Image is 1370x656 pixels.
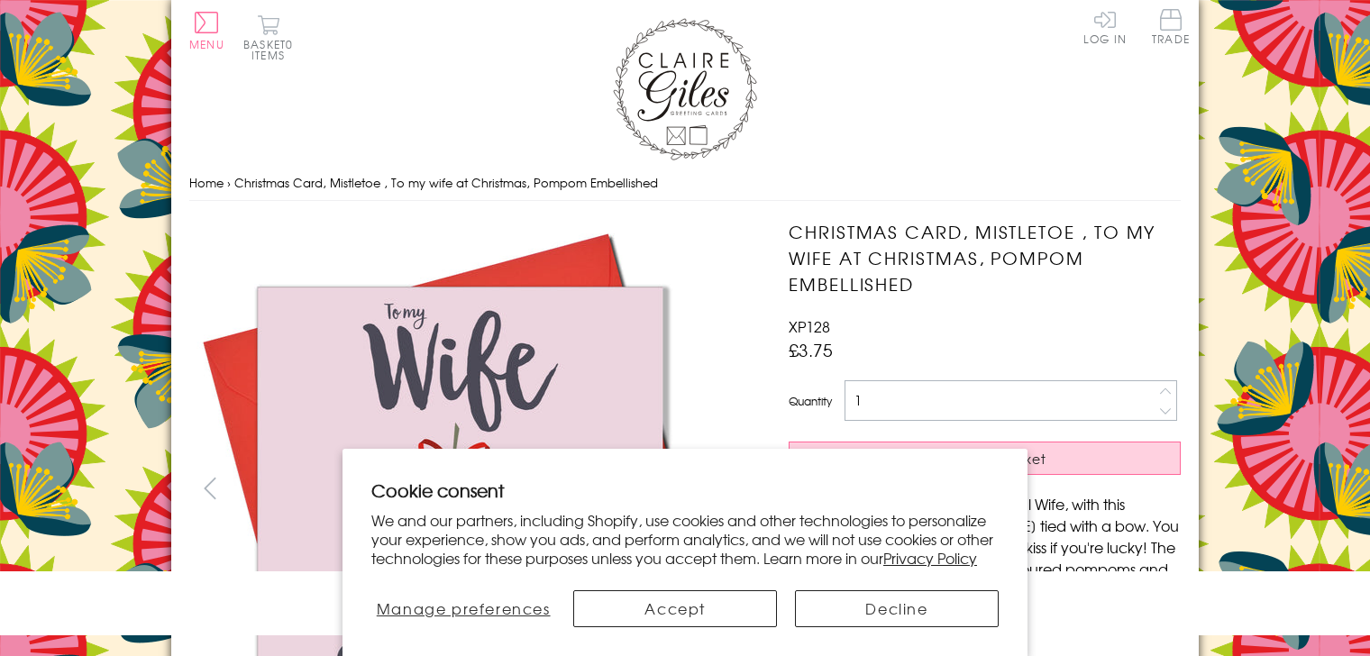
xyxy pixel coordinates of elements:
[189,174,224,191] a: Home
[1152,9,1190,44] span: Trade
[789,219,1181,296] h1: Christmas Card, Mistletoe , To my wife at Christmas, Pompom Embellished
[227,174,231,191] span: ›
[1152,9,1190,48] a: Trade
[189,36,224,52] span: Menu
[234,174,658,191] span: Christmas Card, Mistletoe , To my wife at Christmas, Pompom Embellished
[573,590,777,627] button: Accept
[789,393,832,409] label: Quantity
[1083,9,1127,44] a: Log In
[251,36,293,63] span: 0 items
[189,165,1181,202] nav: breadcrumbs
[371,590,555,627] button: Manage preferences
[795,590,999,627] button: Decline
[371,511,999,567] p: We and our partners, including Shopify, use cookies and other technologies to personalize your ex...
[371,478,999,503] h2: Cookie consent
[883,547,977,569] a: Privacy Policy
[613,18,757,160] img: Claire Giles Greetings Cards
[789,442,1181,475] button: Add to Basket
[377,597,551,619] span: Manage preferences
[243,14,293,60] button: Basket0 items
[189,468,230,508] button: prev
[189,12,224,50] button: Menu
[789,315,830,337] span: XP128
[789,337,833,362] span: £3.75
